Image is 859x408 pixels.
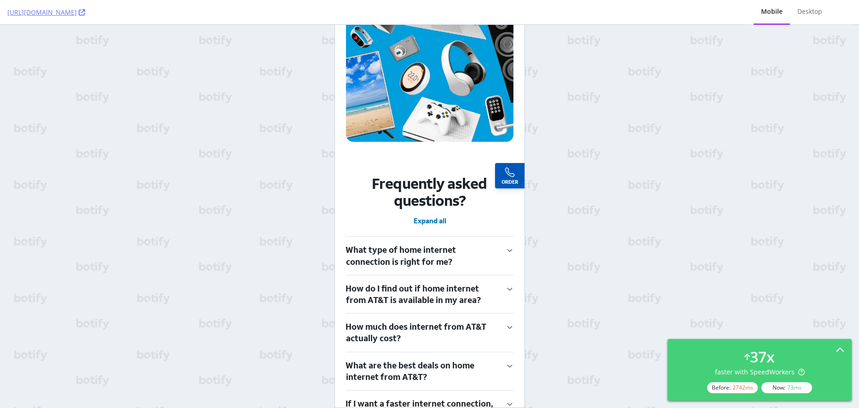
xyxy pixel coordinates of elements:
h2: Frequently asked questions? [11,150,179,184]
div: 37 x [750,346,775,367]
button: What are the best deals on home internet from AT&T? [11,327,179,365]
button: What type of home internet connection is right for me? [11,212,179,250]
div: Desktop [797,7,822,16]
div: Now: [761,382,812,393]
button: How much does internet from AT&T actually cost? [11,289,179,326]
div: Mobile [761,7,783,16]
button: Expand all [79,191,111,200]
a: [URL][DOMAIN_NAME] [7,8,85,17]
div: Before: [707,382,758,393]
div: ORDER [167,155,183,160]
button: If I want a faster internet connection, can I upgrade my home internet? [11,366,179,403]
div: faster with SpeedWorkers [715,367,805,377]
div: 2742 ms [732,384,753,391]
button: How do I find out if home internet from AT&T is available in my area? [11,251,179,288]
div: 73 ms [787,384,801,391]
